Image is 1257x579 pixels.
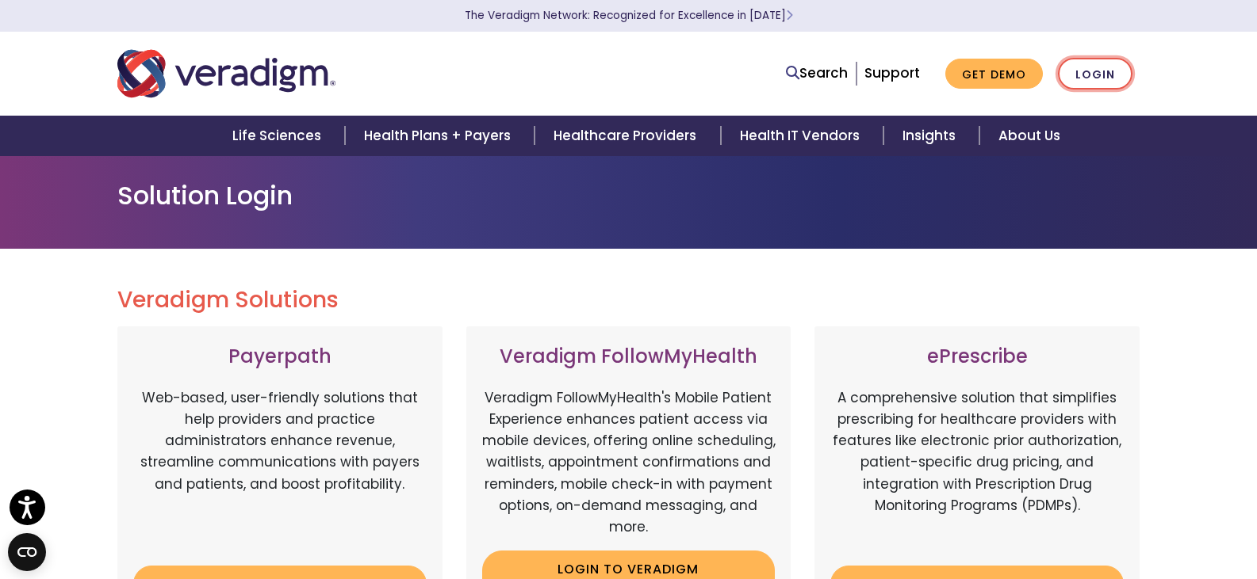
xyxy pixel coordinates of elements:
[883,116,979,156] a: Insights
[830,345,1124,368] h3: ePrescribe
[830,387,1124,554] p: A comprehensive solution that simplifies prescribing for healthcare providers with features like ...
[1058,58,1132,90] a: Login
[133,345,427,368] h3: Payerpath
[786,63,848,84] a: Search
[117,181,1140,211] h1: Solution Login
[786,8,793,23] span: Learn More
[133,387,427,554] p: Web-based, user-friendly solutions that help providers and practice administrators enhance revenu...
[117,287,1140,314] h2: Veradigm Solutions
[721,116,883,156] a: Health IT Vendors
[213,116,345,156] a: Life Sciences
[945,59,1043,90] a: Get Demo
[864,63,920,82] a: Support
[952,465,1238,560] iframe: Drift Chat Widget
[345,116,535,156] a: Health Plans + Payers
[465,8,793,23] a: The Veradigm Network: Recognized for Excellence in [DATE]Learn More
[979,116,1079,156] a: About Us
[482,345,776,368] h3: Veradigm FollowMyHealth
[482,387,776,538] p: Veradigm FollowMyHealth's Mobile Patient Experience enhances patient access via mobile devices, o...
[535,116,720,156] a: Healthcare Providers
[8,533,46,571] button: Open CMP widget
[117,48,335,100] img: Veradigm logo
